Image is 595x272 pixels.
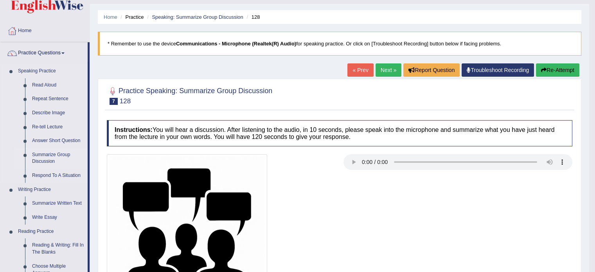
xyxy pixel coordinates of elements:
h2: Practice Speaking: Summarize Group Discussion [107,85,272,105]
a: Summarize Written Text [29,196,88,211]
small: 128 [120,97,131,105]
a: Speaking Practice [14,64,88,78]
a: Home [0,20,90,40]
a: Summarize Group Discussion [29,148,88,169]
a: Re-tell Lecture [29,120,88,134]
span: 7 [110,98,118,105]
b: Instructions: [115,126,153,133]
button: Re-Attempt [536,63,579,77]
h4: You will hear a discussion. After listening to the audio, in 10 seconds, please speak into the mi... [107,120,572,146]
b: Communications - Microphone (Realtek(R) Audio) [176,41,296,47]
a: Writing Practice [14,183,88,197]
a: Speaking: Summarize Group Discussion [152,14,243,20]
a: « Prev [347,63,373,77]
a: Write Essay [29,211,88,225]
a: Describe Image [29,106,88,120]
a: Reading Practice [14,225,88,239]
a: Answer Short Question [29,134,88,148]
blockquote: * Remember to use the device for speaking practice. Or click on [Troubleshoot Recording] button b... [98,32,581,56]
button: Report Question [403,63,460,77]
a: Reading & Writing: Fill In The Blanks [29,238,88,259]
a: Respond To A Situation [29,169,88,183]
li: 128 [244,13,260,21]
li: Practice [119,13,144,21]
a: Home [104,14,117,20]
a: Troubleshoot Recording [462,63,534,77]
a: Next » [376,63,401,77]
a: Read Aloud [29,78,88,92]
a: Repeat Sentence [29,92,88,106]
a: Practice Questions [0,42,88,62]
